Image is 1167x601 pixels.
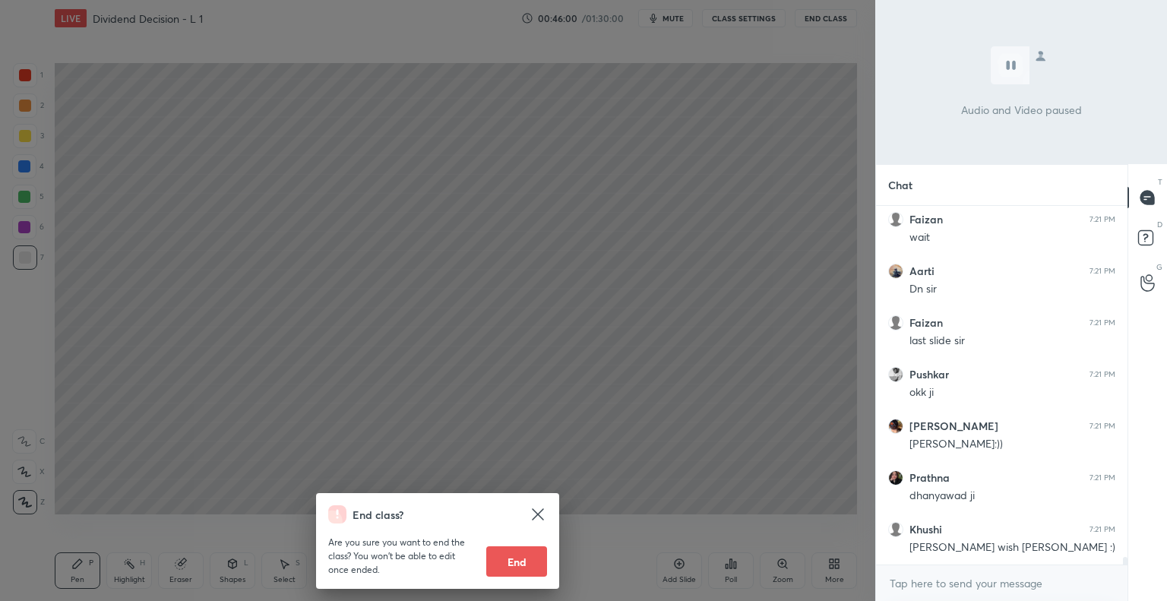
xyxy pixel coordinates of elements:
div: Dn sir [909,282,1115,297]
p: Audio and Video paused [961,102,1082,118]
div: 7:21 PM [1090,215,1115,224]
p: G [1156,261,1162,273]
div: 7:21 PM [1090,525,1115,534]
div: 7:21 PM [1090,422,1115,431]
h6: Aarti [909,264,935,278]
img: default.png [888,522,903,537]
h6: Khushi [909,523,942,536]
h6: [PERSON_NAME] [909,419,998,433]
p: Chat [876,165,925,205]
img: 62ce8518e34e4b1788999baf1d1acfa4.jpg [888,419,903,434]
div: dhanyawad ji [909,489,1115,504]
div: wait [909,230,1115,245]
p: Are you sure you want to end the class? You won’t be able to edit once ended. [328,536,474,577]
p: D [1157,219,1162,230]
div: [PERSON_NAME] wish [PERSON_NAME] :) [909,540,1115,555]
h6: Faizan [909,316,943,330]
img: default.png [888,315,903,331]
div: [PERSON_NAME]:)) [909,437,1115,452]
div: 7:21 PM [1090,473,1115,482]
h6: Faizan [909,213,943,226]
div: last slide sir [909,334,1115,349]
img: 2e972bb6784346fbb5b0f346d15f8e14.jpg [888,470,903,486]
img: 5ced10da23c44f55aea9bbd5aa355b33.jpg [888,264,903,279]
h6: Prathna [909,471,950,485]
div: grid [876,206,1127,565]
div: 7:21 PM [1090,370,1115,379]
h6: Pushkar [909,368,949,381]
div: 7:21 PM [1090,267,1115,276]
img: 6141478f27b041638389d482461002bd.jpg [888,367,903,382]
img: default.png [888,212,903,227]
button: End [486,546,547,577]
div: 7:21 PM [1090,318,1115,327]
p: T [1158,176,1162,188]
div: okk ji [909,385,1115,400]
h4: End class? [353,507,403,523]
